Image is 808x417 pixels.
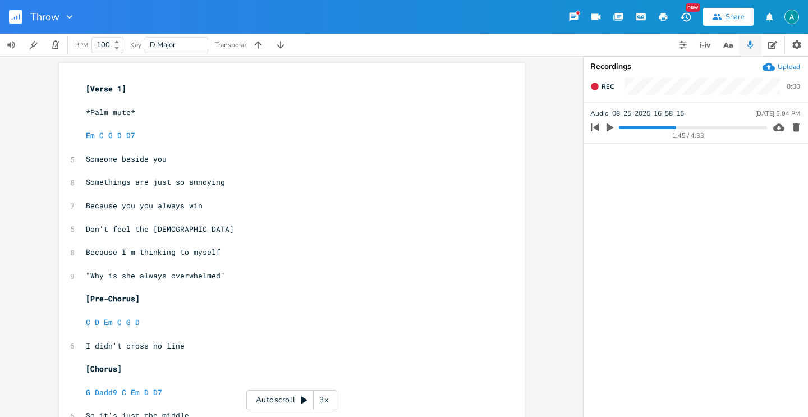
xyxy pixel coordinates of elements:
[131,387,140,397] span: Em
[95,317,99,327] span: D
[108,130,113,140] span: G
[215,42,246,48] div: Transpose
[610,132,767,139] div: 1:45 / 4:33
[686,3,700,12] div: New
[590,108,684,119] span: Audio_08_25_2025_16_58_15
[117,130,122,140] span: D
[75,42,88,48] div: BPM
[787,83,800,90] div: 0:00
[86,200,203,210] span: Because you you always win
[674,7,697,27] button: New
[314,390,334,410] div: 3x
[763,61,800,73] button: Upload
[122,387,126,397] span: C
[117,317,122,327] span: C
[755,111,800,117] div: [DATE] 5:04 PM
[86,130,95,140] span: Em
[135,317,140,327] span: D
[784,10,799,24] img: Alex
[602,83,614,91] span: Rec
[86,364,122,374] span: [Chorus]
[703,8,754,26] button: Share
[86,154,167,164] span: Someone beside you
[86,247,221,257] span: Because I'm thinking to myself
[150,40,176,50] span: D Major
[99,130,104,140] span: C
[778,62,800,71] div: Upload
[104,317,113,327] span: Em
[126,317,131,327] span: G
[86,387,90,397] span: G
[30,12,59,22] span: Throw
[86,107,135,117] span: *Palm mute*
[590,63,801,71] div: Recordings
[586,77,618,95] button: Rec
[86,177,225,187] span: Somethings are just so annoying
[126,130,135,140] span: D7
[86,341,185,351] span: I didn't cross no line
[86,317,90,327] span: C
[726,12,745,22] div: Share
[144,387,149,397] span: D
[130,42,141,48] div: Key
[86,84,126,94] span: [Verse 1]
[153,387,162,397] span: D7
[86,271,225,281] span: "Why is she always overwhelmed"
[246,390,337,410] div: Autoscroll
[86,294,140,304] span: [Pre-Chorus]
[95,387,117,397] span: Dadd9
[86,224,234,234] span: Don't feel the [DEMOGRAPHIC_DATA]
